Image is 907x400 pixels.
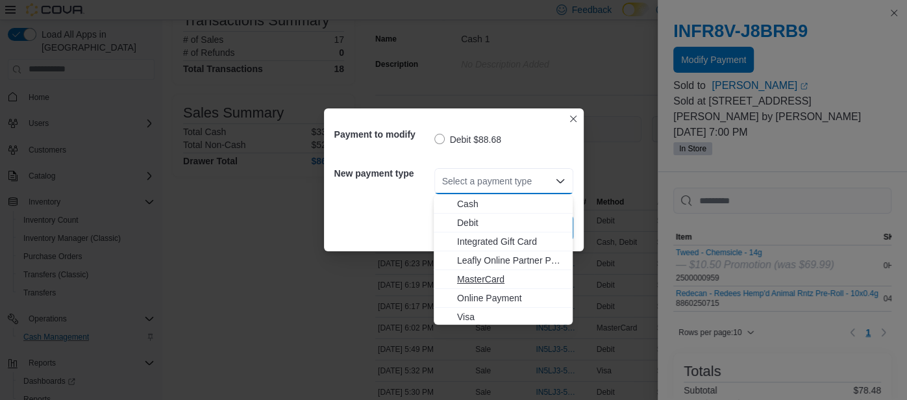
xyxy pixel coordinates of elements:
[457,273,565,286] span: MasterCard
[434,132,501,147] label: Debit $88.68
[457,216,565,229] span: Debit
[434,251,573,270] button: Leafly Online Partner Payment
[434,232,573,251] button: Integrated Gift Card
[457,197,565,210] span: Cash
[555,176,565,186] button: Close list of options
[434,195,573,327] div: Choose from the following options
[457,254,565,267] span: Leafly Online Partner Payment
[457,235,565,248] span: Integrated Gift Card
[434,214,573,232] button: Debit
[334,160,432,186] h5: New payment type
[442,173,443,189] input: Accessible screen reader label
[434,195,573,214] button: Cash
[457,292,565,305] span: Online Payment
[434,270,573,289] button: MasterCard
[434,308,573,327] button: Visa
[457,310,565,323] span: Visa
[565,111,581,127] button: Closes this modal window
[334,121,432,147] h5: Payment to modify
[434,289,573,308] button: Online Payment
